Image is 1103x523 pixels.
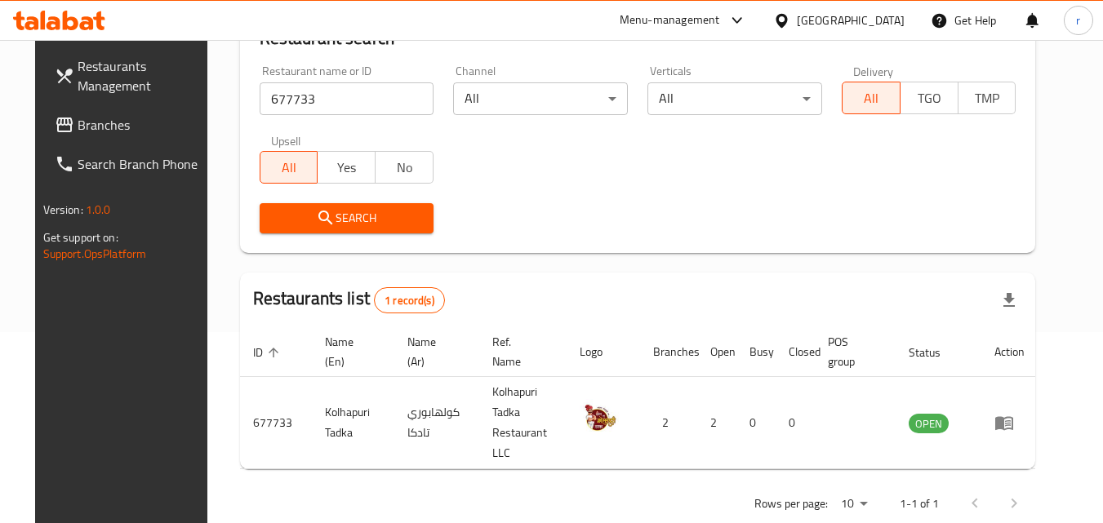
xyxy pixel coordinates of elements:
[640,327,697,377] th: Branches
[43,243,147,264] a: Support.OpsPlatform
[697,327,736,377] th: Open
[492,332,547,371] span: Ref. Name
[736,327,776,377] th: Busy
[834,492,874,516] div: Rows per page:
[647,82,822,115] div: All
[909,343,962,362] span: Status
[909,414,949,433] span: OPEN
[900,82,958,114] button: TGO
[260,82,434,115] input: Search for restaurant name or ID..
[325,332,375,371] span: Name (En)
[78,154,207,174] span: Search Branch Phone
[43,199,83,220] span: Version:
[990,281,1029,320] div: Export file
[253,343,284,362] span: ID
[640,377,697,469] td: 2
[754,494,828,514] p: Rows per page:
[981,327,1038,377] th: Action
[240,327,1038,469] table: enhanced table
[407,332,460,371] span: Name (Ar)
[271,135,301,146] label: Upsell
[909,414,949,433] div: OPEN
[78,115,207,135] span: Branches
[394,377,479,469] td: كولهابوري تادكا
[479,377,567,469] td: Kolhapuri Tadka Restaurant LLC
[900,494,939,514] p: 1-1 of 1
[849,86,894,110] span: All
[42,105,220,144] a: Branches
[828,332,876,371] span: POS group
[453,82,628,115] div: All
[260,151,318,184] button: All
[580,399,620,440] img: Kolhapuri Tadka
[267,156,312,180] span: All
[797,11,905,29] div: [GEOGRAPHIC_DATA]
[567,327,640,377] th: Logo
[324,156,369,180] span: Yes
[958,82,1016,114] button: TMP
[86,199,111,220] span: 1.0.0
[312,377,394,469] td: Kolhapuri Tadka
[382,156,427,180] span: No
[260,26,1016,51] h2: Restaurant search
[375,293,444,308] span: 1 record(s)
[42,144,220,184] a: Search Branch Phone
[907,86,952,110] span: TGO
[842,82,901,114] button: All
[42,47,220,105] a: Restaurants Management
[736,377,776,469] td: 0
[620,11,720,30] div: Menu-management
[253,286,445,313] h2: Restaurants list
[776,377,815,469] td: 0
[853,65,894,77] label: Delivery
[317,151,376,184] button: Yes
[1076,11,1080,29] span: r
[994,413,1025,432] div: Menu
[260,203,434,233] button: Search
[240,377,312,469] td: 677733
[43,227,118,248] span: Get support on:
[273,208,421,228] span: Search
[375,151,434,184] button: No
[776,327,815,377] th: Closed
[78,56,207,95] span: Restaurants Management
[965,86,1010,110] span: TMP
[697,377,736,469] td: 2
